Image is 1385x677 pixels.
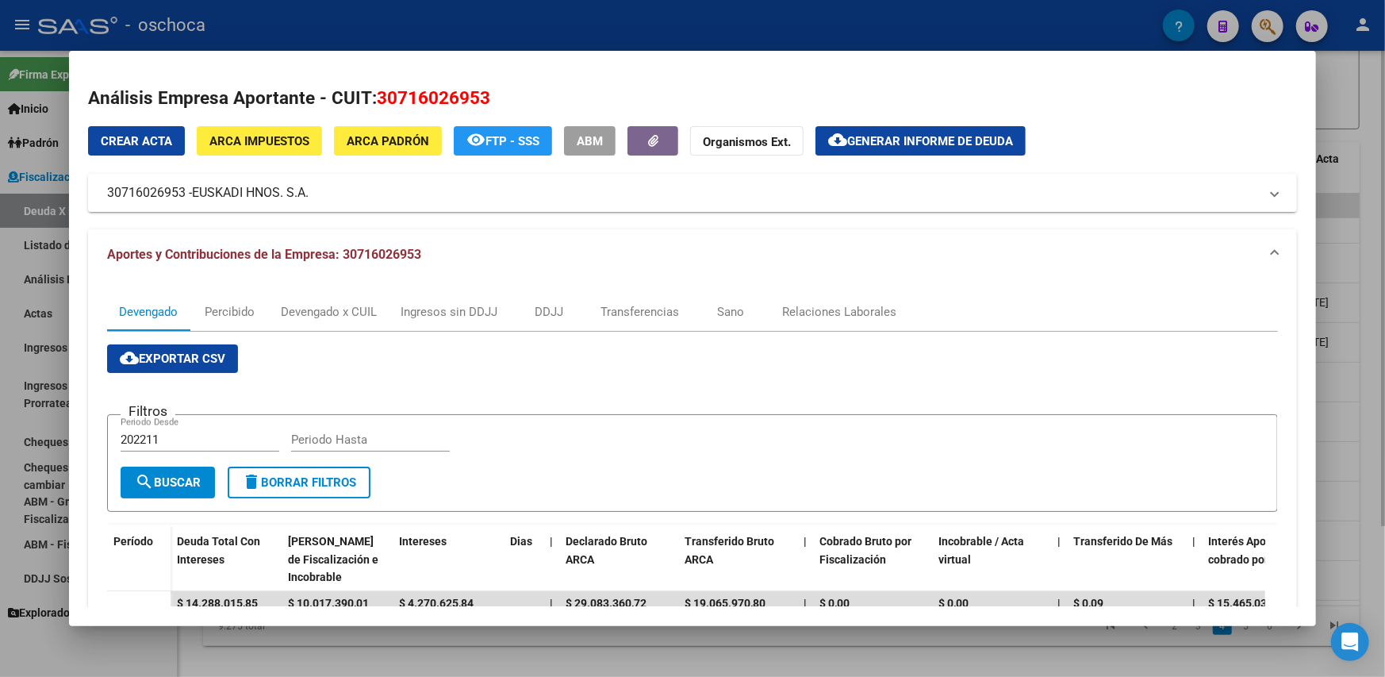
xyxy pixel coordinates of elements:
datatable-header-cell: Dias [504,525,543,594]
datatable-header-cell: | [1186,525,1202,594]
span: Transferido De Más [1073,535,1172,548]
span: Buscar [135,475,201,490]
span: $ 15.465,03 [1208,597,1267,610]
span: | [804,535,807,548]
span: Dias [510,535,532,548]
span: | [1192,597,1195,610]
datatable-header-cell: Transferido Bruto ARCA [678,525,797,594]
span: | [1057,597,1061,610]
datatable-header-cell: Cobrado Bruto por Fiscalización [813,525,932,594]
datatable-header-cell: Interés Aporte cobrado por ARCA [1202,525,1321,594]
span: | [550,535,553,548]
mat-icon: search [135,472,154,491]
strong: Organismos Ext. [703,135,791,149]
button: Generar informe de deuda [815,126,1026,156]
span: Borrar Filtros [242,475,356,490]
span: $ 29.083.360,72 [566,597,646,610]
span: $ 4.270.625,84 [399,597,474,610]
div: Open Intercom Messenger [1331,623,1369,661]
mat-expansion-panel-header: 30716026953 -EUSKADI HNOS. S.A. [88,174,1296,212]
div: Relaciones Laborales [782,303,896,321]
span: $ 19.065.970,80 [685,597,765,610]
datatable-header-cell: | [543,525,559,594]
span: | [1057,535,1061,548]
mat-icon: remove_red_eye [466,130,485,149]
datatable-header-cell: | [1051,525,1067,594]
h3: Filtros [121,402,175,420]
datatable-header-cell: Intereses [393,525,504,594]
span: Aportes y Contribuciones de la Empresa: 30716026953 [107,247,421,262]
div: DDJJ [535,303,563,321]
mat-icon: cloud_download [120,348,139,367]
span: | [804,597,807,610]
span: $ 14.288.015,85 [177,597,258,610]
span: $ 0,00 [819,597,850,610]
button: Crear Acta [88,126,185,156]
div: Ingresos sin DDJJ [401,303,497,321]
button: ARCA Padrón [334,126,442,156]
span: FTP - SSS [485,134,539,148]
button: ARCA Impuestos [197,126,322,156]
button: FTP - SSS [454,126,552,156]
datatable-header-cell: Período [107,525,171,591]
datatable-header-cell: | [797,525,813,594]
span: Período [113,535,153,548]
span: ARCA Padrón [347,134,429,148]
span: Exportar CSV [120,352,225,366]
div: Devengado [119,303,178,321]
span: | [550,597,553,610]
span: Transferido Bruto ARCA [685,535,774,566]
mat-panel-title: 30716026953 - [107,183,1258,202]
span: ARCA Impuestos [209,134,309,148]
datatable-header-cell: Deuda Bruta Neto de Fiscalización e Incobrable [282,525,393,594]
span: Cobrado Bruto por Fiscalización [819,535,911,566]
mat-icon: cloud_download [828,130,847,149]
mat-expansion-panel-header: Aportes y Contribuciones de la Empresa: 30716026953 [88,229,1296,280]
button: ABM [564,126,616,156]
datatable-header-cell: Declarado Bruto ARCA [559,525,678,594]
span: Generar informe de deuda [847,134,1013,148]
span: Crear Acta [101,134,172,148]
div: Transferencias [600,303,679,321]
button: Buscar [121,467,215,498]
datatable-header-cell: Deuda Total Con Intereses [171,525,282,594]
mat-icon: delete [242,472,261,491]
span: | [1192,535,1195,548]
span: Declarado Bruto ARCA [566,535,647,566]
div: Percibido [205,303,255,321]
datatable-header-cell: Incobrable / Acta virtual [932,525,1051,594]
div: Devengado x CUIL [281,303,377,321]
span: ABM [577,134,603,148]
span: 30716026953 [377,87,490,108]
span: Incobrable / Acta virtual [938,535,1024,566]
button: Borrar Filtros [228,467,370,498]
button: Exportar CSV [107,344,238,373]
span: $ 0,09 [1073,597,1103,610]
h2: Análisis Empresa Aportante - CUIT: [88,85,1296,112]
div: Sano [717,303,744,321]
span: $ 0,00 [938,597,969,610]
datatable-header-cell: Transferido De Más [1067,525,1186,594]
span: [PERSON_NAME] de Fiscalización e Incobrable [288,535,378,584]
span: EUSKADI HNOS. S.A. [192,183,309,202]
span: Deuda Total Con Intereses [177,535,260,566]
button: Organismos Ext. [690,126,804,156]
span: Interés Aporte cobrado por ARCA [1208,535,1299,566]
span: Intereses [399,535,447,548]
span: $ 10.017.390,01 [288,597,369,610]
